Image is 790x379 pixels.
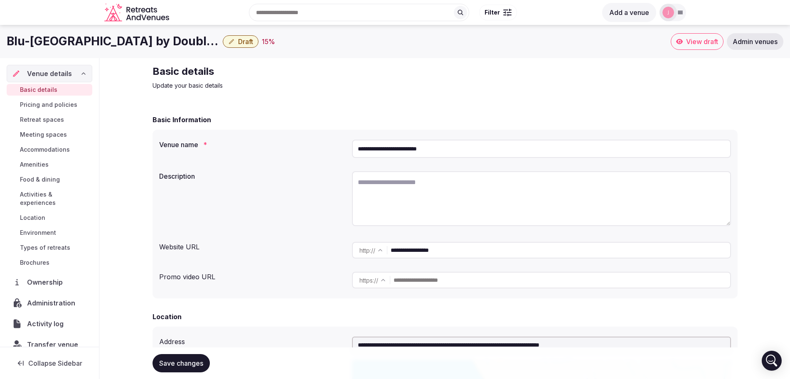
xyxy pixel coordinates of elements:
[159,239,345,252] div: Website URL
[7,114,92,126] a: Retreat spaces
[7,144,92,155] a: Accommodations
[153,81,432,90] p: Update your basic details
[727,33,783,50] a: Admin venues
[7,294,92,312] a: Administration
[20,130,67,139] span: Meeting spaces
[153,115,211,125] h2: Basic Information
[20,258,49,267] span: Brochures
[762,351,782,371] div: Open Intercom Messenger
[602,8,656,17] a: Add a venue
[7,189,92,209] a: Activities & experiences
[153,65,432,78] h2: Basic details
[20,214,45,222] span: Location
[602,3,656,22] button: Add a venue
[7,354,92,372] button: Collapse Sidebar
[20,86,57,94] span: Basic details
[7,129,92,140] a: Meeting spaces
[7,84,92,96] a: Basic details
[733,37,778,46] span: Admin venues
[20,175,60,184] span: Food & dining
[27,340,78,349] span: Transfer venue
[159,333,345,347] div: Address
[20,145,70,154] span: Accommodations
[223,35,258,48] button: Draft
[485,8,500,17] span: Filter
[7,174,92,185] a: Food & dining
[27,298,79,308] span: Administration
[479,5,517,20] button: Filter
[104,3,171,22] a: Visit the homepage
[7,212,92,224] a: Location
[671,33,724,50] a: View draft
[20,160,49,169] span: Amenities
[238,37,253,46] span: Draft
[7,336,92,353] button: Transfer venue
[153,354,210,372] button: Save changes
[7,273,92,291] a: Ownership
[153,312,182,322] h2: Location
[7,242,92,253] a: Types of retreats
[159,141,345,148] label: Venue name
[7,227,92,239] a: Environment
[159,268,345,282] div: Promo video URL
[7,33,219,49] h1: Blu-[GEOGRAPHIC_DATA] by Double-Six
[104,3,171,22] svg: Retreats and Venues company logo
[27,319,67,329] span: Activity log
[27,69,72,79] span: Venue details
[20,244,70,252] span: Types of retreats
[7,257,92,268] a: Brochures
[7,99,92,111] a: Pricing and policies
[262,37,275,47] button: 15%
[262,37,275,47] div: 15 %
[28,359,82,367] span: Collapse Sidebar
[20,190,89,207] span: Activities & experiences
[686,37,718,46] span: View draft
[20,101,77,109] span: Pricing and policies
[20,116,64,124] span: Retreat spaces
[662,7,674,18] img: jen-7867
[27,277,66,287] span: Ownership
[7,159,92,170] a: Amenities
[7,315,92,332] a: Activity log
[159,173,345,180] label: Description
[20,229,56,237] span: Environment
[159,359,203,367] span: Save changes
